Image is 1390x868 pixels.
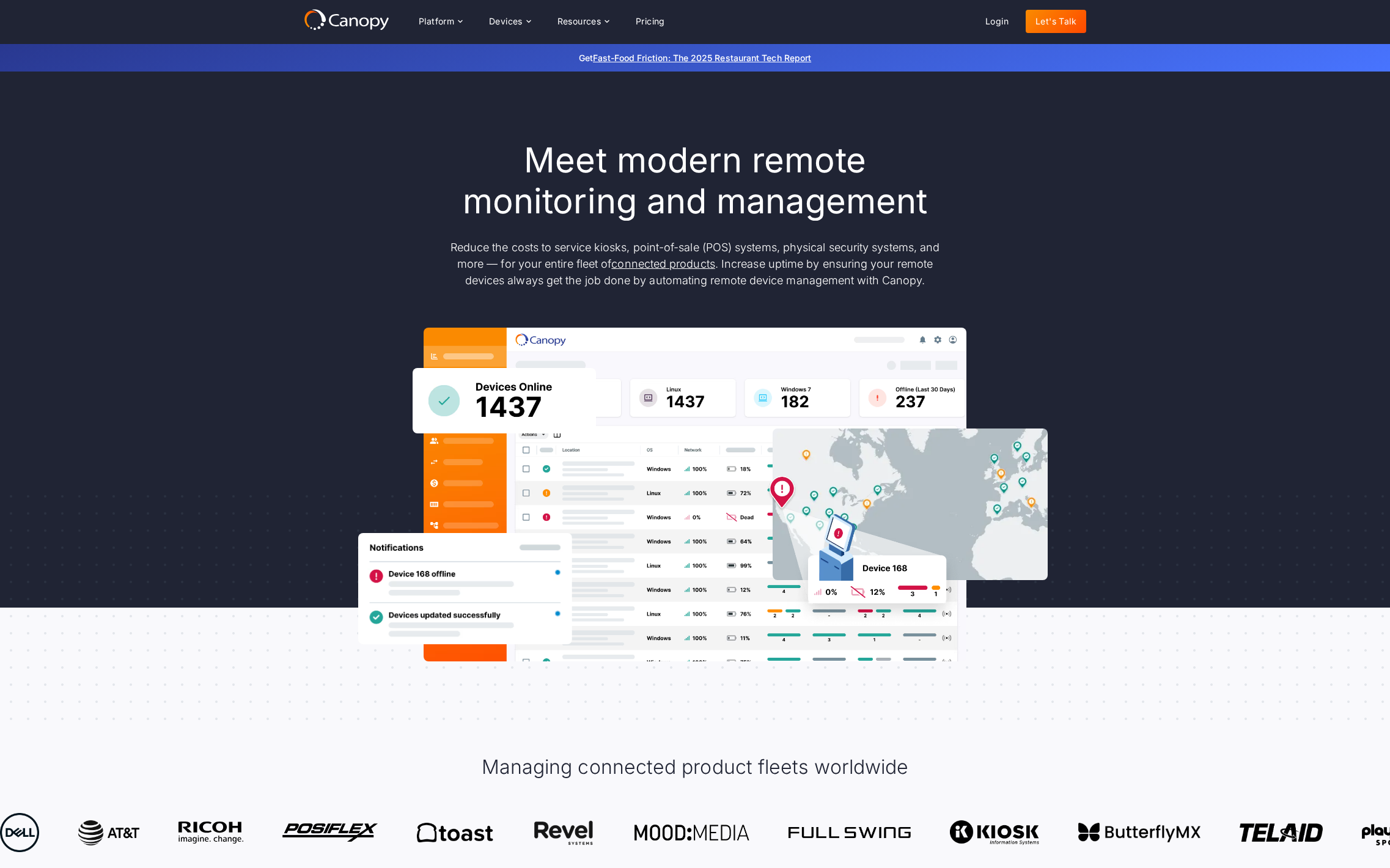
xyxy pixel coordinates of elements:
a: Fast-Food Friction: The 2025 Restaurant Tech Report [593,53,811,63]
div: Platform [419,17,454,26]
img: Canopy works with Posiflex [281,823,376,841]
img: Canopy works with Full Swing [787,827,909,837]
img: Canopy works with Revel Systems [531,820,594,845]
a: connected products [611,257,715,270]
h1: Meet modern remote monitoring and management [438,140,952,222]
p: Reduce the costs to service kiosks, point-of-sale (POS) systems, physical security systems, and m... [438,239,952,289]
img: Canopy sees how many devices are online [413,368,596,433]
p: Get [395,51,995,64]
img: Ricoh electronics and products uses Canopy [177,822,241,844]
a: Let's Talk [1026,10,1086,33]
a: Login [976,10,1018,33]
img: Canopy works with ButterflyMX [1076,823,1199,842]
div: Platform [409,9,472,34]
img: Canopy works with Kiosk Information Systems [948,820,1037,845]
div: Devices [489,17,523,26]
h2: Managing connected product fleets worldwide [482,754,908,780]
a: Pricing [626,10,675,33]
div: Devices [479,9,540,34]
img: Canopy works with AT&T [76,820,138,845]
div: Resources [557,17,601,26]
img: Canopy works with Telaid [1238,823,1321,841]
div: Resources [548,9,619,34]
img: Canopy works with Toast [415,823,491,842]
img: Canopy works with Mood Media [633,825,748,840]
